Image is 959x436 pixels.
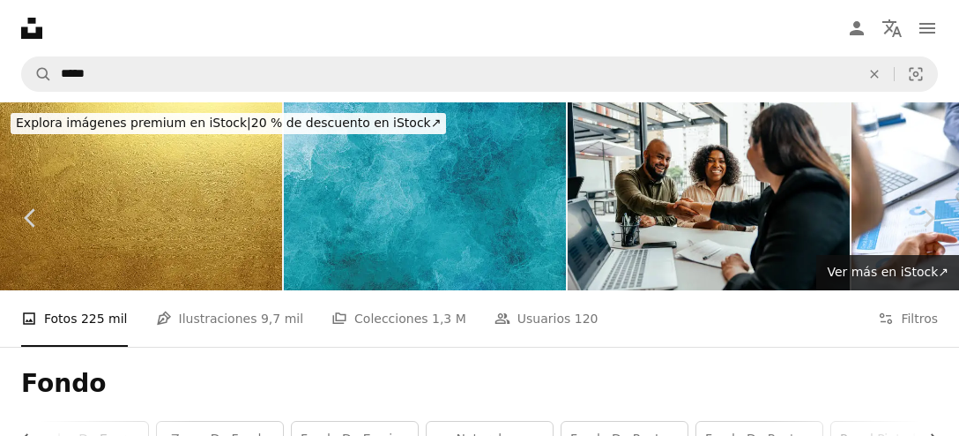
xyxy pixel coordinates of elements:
div: 20 % de descuento en iStock ↗ [11,113,446,134]
a: Inicio — Unsplash [21,18,42,39]
button: Borrar [855,57,894,91]
img: Textura pintada de turquesa azul brillante Diseño abstracto de fondo de piedra jaspeada aguamarina [284,102,566,290]
h1: Fondo [21,368,938,400]
form: Encuentra imágenes en todo el sitio [21,56,938,92]
img: Pareja cerrando contrato inmobiliario con agente inmobiliario [568,102,850,290]
span: 9,7 mil [261,309,303,328]
a: Colecciones 1,3 M [331,290,466,347]
button: Búsqueda visual [895,57,937,91]
button: Menú [910,11,945,46]
button: Idioma [874,11,910,46]
span: Ver más en iStock ↗ [827,265,948,279]
button: Filtros [878,290,938,347]
button: Buscar en Unsplash [22,57,52,91]
a: Usuarios 120 [494,290,598,347]
span: Explora imágenes premium en iStock | [16,116,251,130]
span: 120 [575,309,598,328]
a: Iniciar sesión / Registrarse [839,11,874,46]
a: Ilustraciones 9,7 mil [156,290,304,347]
a: Siguiente [897,133,959,303]
a: Ver más en iStock↗ [816,255,959,290]
span: 1,3 M [432,309,466,328]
